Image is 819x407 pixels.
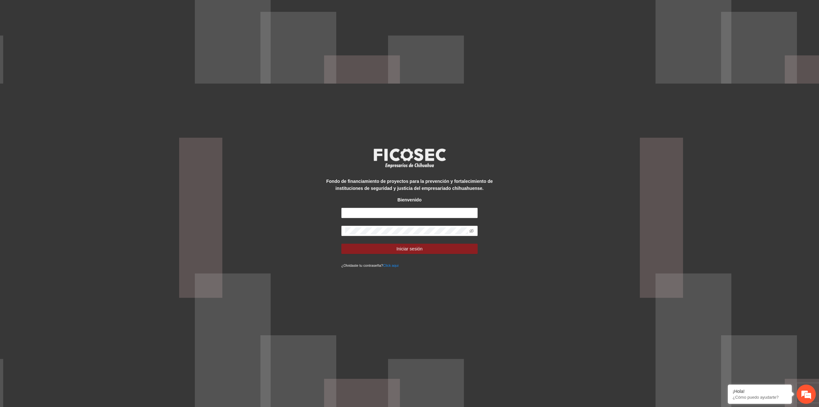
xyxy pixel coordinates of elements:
small: ¿Olvidaste tu contraseña? [341,264,399,267]
button: Iniciar sesión [341,244,478,254]
strong: Fondo de financiamiento de proyectos para la prevención y fortalecimiento de instituciones de seg... [326,179,493,191]
a: Click aqui [383,264,399,267]
strong: Bienvenido [397,197,421,202]
img: logo [370,146,449,170]
span: eye-invisible [469,229,474,233]
div: ¡Hola! [733,389,787,394]
span: Iniciar sesión [396,245,423,252]
p: ¿Cómo puedo ayudarte? [733,395,787,400]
